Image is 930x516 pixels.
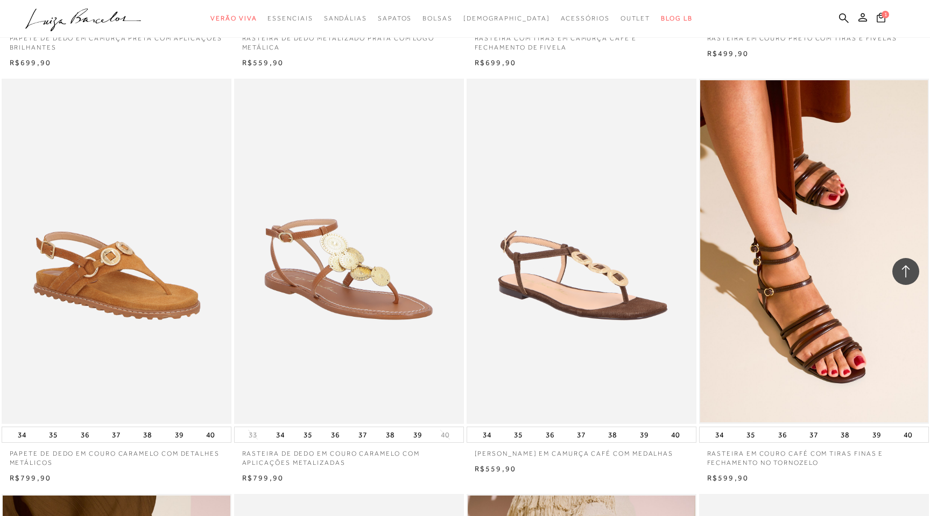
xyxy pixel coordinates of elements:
[707,49,749,58] span: R$499,90
[328,427,343,442] button: 36
[621,9,651,29] a: noSubCategoriesText
[10,473,52,482] span: R$799,90
[234,443,464,468] a: RASTEIRA DE DEDO EM COURO CARAMELO COM APLICAÇÕES METALIZADAS
[438,430,453,440] button: 40
[245,430,260,440] button: 33
[273,427,288,442] button: 34
[637,427,652,442] button: 39
[480,427,495,442] button: 34
[699,443,929,468] a: RASTEIRA EM COURO CAFÉ COM TIRAS FINAS E FECHAMENTO NO TORNOZELO
[775,427,790,442] button: 36
[2,443,231,468] a: PAPETE DE DEDO EM COURO CARAMELO COM DETALHES METÁLICOS
[234,27,464,52] a: RASTEIRA DE DEDO METALIZADO PRATA COM LOGO METÁLICA
[10,58,52,67] span: R$699,90
[468,80,695,422] img: SANDÁLIA RASTEIRA EM CAMURÇA CAFÉ COM MEDALHAS
[172,427,187,442] button: 39
[46,427,61,442] button: 35
[605,427,620,442] button: 38
[712,427,727,442] button: 34
[561,9,610,29] a: noSubCategoriesText
[324,9,367,29] a: noSubCategoriesText
[2,27,231,52] a: PAPETE DE DEDO EM CAMURÇA PRETA COM APLICAÇÕES BRILHANTES
[661,15,692,22] span: BLOG LB
[378,15,412,22] span: Sapatos
[267,15,313,22] span: Essenciais
[463,9,550,29] a: noSubCategoriesText
[203,427,218,442] button: 40
[3,80,230,422] img: PAPETE DE DEDO EM COURO CARAMELO COM DETALHES METÁLICOS
[235,80,463,422] img: RASTEIRA DE DEDO EM COURO CARAMELO COM APLICAÇÕES METALIZADAS
[869,427,884,442] button: 39
[109,427,124,442] button: 37
[410,427,425,442] button: 39
[300,427,315,442] button: 35
[383,427,398,442] button: 38
[561,15,610,22] span: Acessórios
[15,427,30,442] button: 34
[882,11,889,18] span: 1
[267,9,313,29] a: noSubCategoriesText
[707,473,749,482] span: R$599,90
[324,15,367,22] span: Sandálias
[668,427,683,442] button: 40
[837,427,852,442] button: 38
[700,80,928,422] img: RASTEIRA EM COURO CAFÉ COM TIRAS FINAS E FECHAMENTO NO TORNOZELO
[661,9,692,29] a: BLOG LB
[463,15,550,22] span: [DEMOGRAPHIC_DATA]
[743,427,758,442] button: 35
[900,427,915,442] button: 40
[806,427,821,442] button: 37
[210,15,257,22] span: Verão Viva
[378,9,412,29] a: noSubCategoriesText
[355,427,370,442] button: 37
[467,27,696,52] a: RASTEIRA COM TIRAS EM CAMURÇA CAFÉ E FECHAMENTO DE FIVELA
[242,473,284,482] span: R$799,90
[422,15,453,22] span: Bolsas
[210,9,257,29] a: noSubCategoriesText
[475,58,517,67] span: R$699,90
[422,9,453,29] a: noSubCategoriesText
[621,15,651,22] span: Outlet
[140,427,155,442] button: 38
[467,443,696,458] a: [PERSON_NAME] EM CAMURÇA CAFÉ COM MEDALHAS
[242,58,284,67] span: R$559,90
[511,427,526,442] button: 35
[77,427,93,442] button: 36
[475,464,517,473] span: R$559,90
[542,427,558,442] button: 36
[574,427,589,442] button: 37
[873,12,889,26] button: 1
